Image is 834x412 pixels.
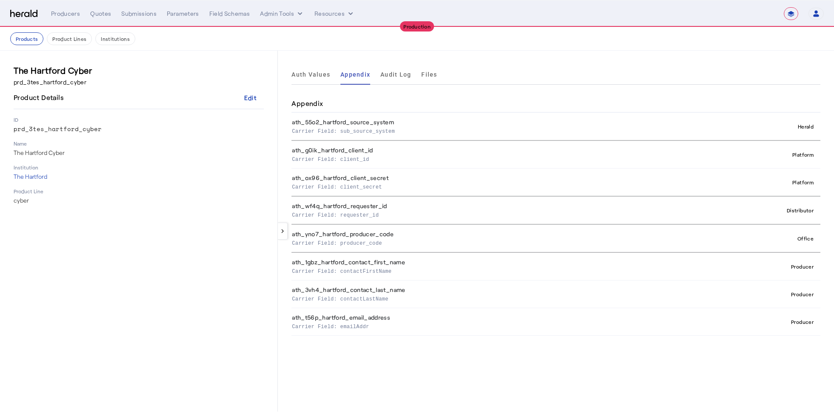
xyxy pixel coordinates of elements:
[209,9,250,18] div: Field Schemas
[291,140,688,169] th: ath_g0ik_hartford_client_id
[14,92,67,103] h4: Product Details
[291,113,688,140] th: ath_55o2_hartford_source_system
[291,224,688,252] th: ath_yno7_hartford_producer_code
[788,289,817,299] div: Producer
[291,64,330,85] a: Auth Values
[237,90,264,105] button: Edit
[292,126,685,135] p: Carrier Field: sub_source_system
[292,238,685,247] p: Carrier Field: producer_code
[291,252,688,280] th: ath_1gbz_hartford_contact_first_name
[14,125,264,133] p: prd_3tes_hartford_cyber
[14,78,264,86] p: prd_3tes_hartford_cyber
[291,280,688,308] th: ath_3vh4_hartford_contact_last_name
[314,9,355,18] button: Resources dropdown menu
[292,210,685,219] p: Carrier Field: requester_id
[244,93,257,102] div: Edit
[10,10,37,18] img: Herald Logo
[789,149,817,160] div: Platform
[14,164,264,171] p: Institution
[340,64,370,85] a: Appendix
[788,317,817,327] div: Producer
[14,149,264,157] p: The Hartford Cyber
[788,261,817,272] div: Producer
[783,205,817,215] div: Distributor
[421,72,437,77] span: Files
[292,154,685,163] p: Carrier Field: client_id
[400,21,434,31] div: Production
[14,64,264,76] h3: The Hartford Cyber
[292,182,685,191] p: Carrier Field: client_secret
[14,140,264,147] p: Name
[95,32,135,45] button: Institutions
[789,177,817,187] div: Platform
[279,227,286,235] mat-icon: keyboard_arrow_left
[292,266,685,275] p: Carrier Field: contactFirstName
[292,322,685,330] p: Carrier Field: emailAddr
[47,32,92,45] button: Product Lines
[794,121,817,132] div: Herald
[14,188,264,195] p: Product Line
[291,308,688,336] th: ath_t56p_hartford_email_address
[291,169,688,197] th: ath_ox96_hartford_client_secret
[14,196,264,205] p: cyber
[291,98,323,109] h4: Appendix
[291,196,688,224] th: ath_wf4q_hartford_requester_id
[260,9,304,18] button: internal dropdown menu
[340,72,370,77] span: Appendix
[421,64,437,85] a: Files
[291,72,330,77] span: Auth Values
[51,9,80,18] div: Producers
[90,9,111,18] div: Quotes
[794,233,817,243] div: Office
[167,9,199,18] div: Parameters
[121,9,157,18] div: Submissions
[292,294,685,303] p: Carrier Field: contactLastName
[380,64,411,85] a: Audit Log
[10,32,43,45] button: Products
[14,116,264,123] p: ID
[380,72,411,77] span: Audit Log
[14,172,264,181] p: The Hartford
